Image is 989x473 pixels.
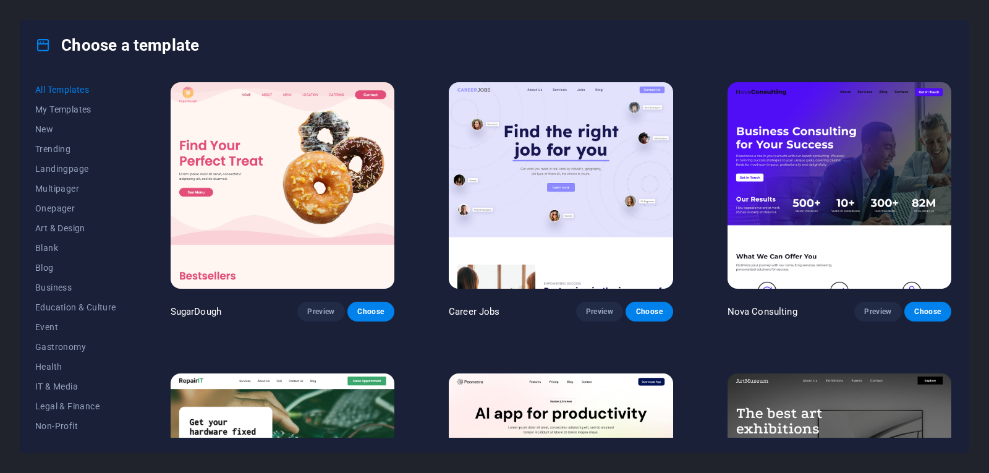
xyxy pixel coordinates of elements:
[35,357,116,377] button: Health
[35,263,116,273] span: Blog
[35,297,116,317] button: Education & Culture
[307,307,334,317] span: Preview
[35,203,116,213] span: Onepager
[357,307,384,317] span: Choose
[904,302,951,322] button: Choose
[35,337,116,357] button: Gastronomy
[35,342,116,352] span: Gastronomy
[576,302,623,322] button: Preview
[35,223,116,233] span: Art & Design
[35,362,116,372] span: Health
[297,302,344,322] button: Preview
[35,436,116,456] button: Performance
[35,401,116,411] span: Legal & Finance
[35,278,116,297] button: Business
[35,100,116,119] button: My Templates
[35,377,116,396] button: IT & Media
[626,302,673,322] button: Choose
[35,144,116,154] span: Trending
[35,317,116,337] button: Event
[35,124,116,134] span: New
[35,421,116,431] span: Non-Profit
[35,243,116,253] span: Blank
[35,179,116,198] button: Multipager
[35,184,116,194] span: Multipager
[914,307,941,317] span: Choose
[35,159,116,179] button: Landingpage
[171,82,394,289] img: SugarDough
[35,198,116,218] button: Onepager
[35,396,116,416] button: Legal & Finance
[449,305,500,318] p: Career Jobs
[35,322,116,332] span: Event
[35,416,116,436] button: Non-Profit
[35,381,116,391] span: IT & Media
[171,305,221,318] p: SugarDough
[35,35,199,55] h4: Choose a template
[728,305,797,318] p: Nova Consulting
[449,82,673,289] img: Career Jobs
[635,307,663,317] span: Choose
[586,307,613,317] span: Preview
[347,302,394,322] button: Choose
[728,82,951,289] img: Nova Consulting
[35,302,116,312] span: Education & Culture
[35,139,116,159] button: Trending
[35,80,116,100] button: All Templates
[35,104,116,114] span: My Templates
[35,119,116,139] button: New
[854,302,901,322] button: Preview
[35,164,116,174] span: Landingpage
[35,258,116,278] button: Blog
[35,218,116,238] button: Art & Design
[35,238,116,258] button: Blank
[864,307,891,317] span: Preview
[35,283,116,292] span: Business
[35,85,116,95] span: All Templates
